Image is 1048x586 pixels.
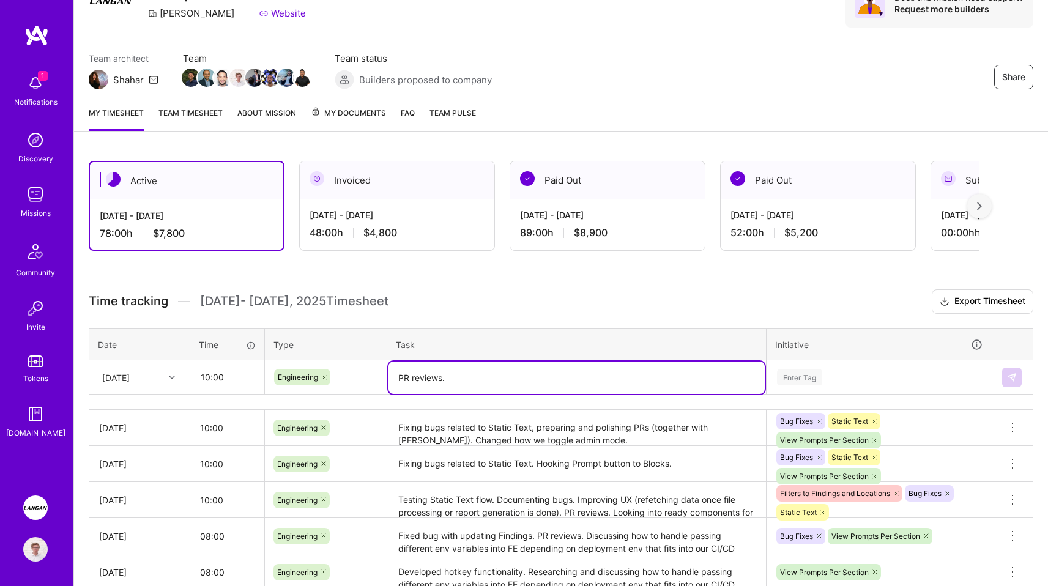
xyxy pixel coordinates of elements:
span: Static Text [780,508,817,517]
div: Request more builders [894,3,1024,15]
i: icon CompanyGray [147,9,157,18]
button: Share [994,65,1033,89]
img: logo [24,24,49,46]
div: 52:00 h [730,226,905,239]
th: Task [387,328,767,360]
a: Team Member Avatar [278,67,294,88]
img: Community [21,237,50,266]
img: Team Member Avatar [245,69,264,87]
img: Invoiced [310,171,324,186]
span: View Prompts Per Section [780,472,869,481]
span: My Documents [311,106,386,120]
a: Team Member Avatar [199,67,215,88]
th: Date [89,328,190,360]
div: [PERSON_NAME] [147,7,234,20]
span: Engineering [277,423,318,432]
a: FAQ [401,106,415,131]
a: Team timesheet [158,106,223,131]
div: [DATE] - [DATE] [520,209,695,221]
span: Engineering [277,532,318,541]
input: HH:MM [191,361,264,393]
span: Bug Fixes [780,453,813,462]
input: HH:MM [190,484,264,516]
textarea: PR reviews. [388,362,765,394]
input: HH:MM [190,520,264,552]
span: $8,900 [574,226,608,239]
span: View Prompts Per Section [780,436,869,445]
div: Enter Tag [777,368,822,387]
input: HH:MM [190,448,264,480]
a: Team Member Avatar [231,67,247,88]
div: [DATE] - [DATE] [310,209,485,221]
img: Team Member Avatar [182,69,200,87]
span: Team architect [89,52,158,65]
span: View Prompts Per Section [831,532,920,541]
textarea: Fixing bugs related to Static Text, preparing and polishing PRs (together with [PERSON_NAME]). Ch... [388,411,765,445]
img: Builders proposed to company [335,70,354,89]
span: View Prompts Per Section [780,568,869,577]
a: Langan: AI-Copilot for Environmental Site Assessment [20,495,51,520]
a: Team Member Avatar [183,67,199,88]
img: Team Member Avatar [261,69,280,87]
img: Paid Out [520,171,535,186]
img: Team Member Avatar [198,69,216,87]
img: discovery [23,128,48,152]
span: Static Text [831,453,868,462]
span: $7,800 [153,227,185,240]
div: Shahar [113,73,144,86]
img: Team Member Avatar [229,69,248,87]
span: Builders proposed to company [359,73,492,86]
button: Export Timesheet [932,289,1033,314]
span: $5,200 [784,226,818,239]
div: Invoiced [300,161,494,199]
div: [DATE] [99,458,180,470]
img: bell [23,71,48,95]
div: Initiative [775,338,983,352]
img: guide book [23,402,48,426]
span: Team status [335,52,492,65]
span: Time tracking [89,294,168,309]
div: Time [199,338,256,351]
textarea: Fixed bug with updating Findings. PR reviews. Discussing how to handle passing different env vari... [388,519,765,553]
i: icon Mail [149,75,158,84]
img: Paid Out [730,171,745,186]
a: Team Member Avatar [215,67,231,88]
div: 89:00 h [520,226,695,239]
i: icon Download [940,295,950,308]
span: Bug Fixes [909,489,942,498]
span: [DATE] - [DATE] , 2025 Timesheet [200,294,388,309]
img: Langan: AI-Copilot for Environmental Site Assessment [23,495,48,520]
a: User Avatar [20,537,51,562]
div: Notifications [14,95,58,108]
span: Static Text [831,417,868,426]
img: Invite [23,296,48,321]
div: Invite [26,321,45,333]
span: Filters to Findings and Locations [780,489,890,498]
img: Team Member Avatar [214,69,232,87]
a: Website [259,7,306,20]
img: right [977,202,982,210]
div: 48:00 h [310,226,485,239]
span: Engineering [277,568,318,577]
div: Active [90,162,283,199]
div: [DOMAIN_NAME] [6,426,65,439]
span: Share [1002,71,1025,83]
img: Submitted [941,171,956,186]
a: Team Member Avatar [262,67,278,88]
div: Paid Out [510,161,705,199]
textarea: Fixing bugs related to Static Text. Hooking Prompt button to Blocks. [388,447,765,481]
a: My Documents [311,106,386,131]
span: $4,800 [363,226,397,239]
div: Paid Out [721,161,915,199]
div: Missions [21,207,51,220]
span: Bug Fixes [780,417,813,426]
img: Submit [1007,373,1017,382]
img: teamwork [23,182,48,207]
th: Type [265,328,387,360]
img: tokens [28,355,43,367]
div: [DATE] [99,566,180,579]
div: Community [16,266,55,279]
div: Tokens [23,372,48,385]
span: 1 [38,71,48,81]
span: Engineering [277,459,318,469]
